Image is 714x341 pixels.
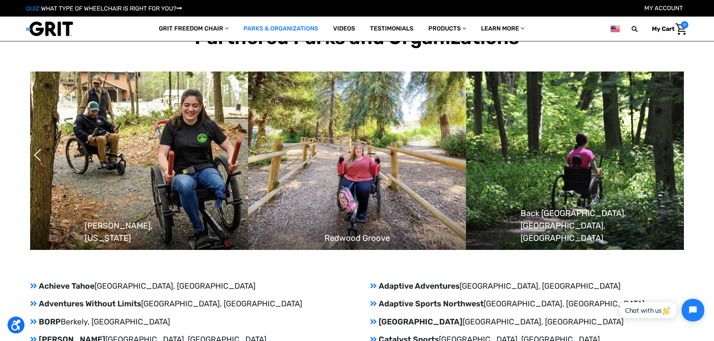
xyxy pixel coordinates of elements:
p: Adaptive Adventures [370,280,684,292]
a: Products [421,17,473,41]
span: 0 [681,21,688,29]
iframe: Tidio Chat [611,292,711,328]
span: [GEOGRAPHIC_DATA], [GEOGRAPHIC_DATA] [141,299,302,308]
a: Testimonials [362,17,421,41]
span: [GEOGRAPHIC_DATA], [GEOGRAPHIC_DATA] [94,281,256,291]
a: Videos [326,17,362,41]
a: QUIZ:WHAT TYPE OF WHEELCHAIR IS RIGHT FOR YOU? [26,5,182,12]
img: img09.png [30,72,248,250]
span: [GEOGRAPHIC_DATA], [GEOGRAPHIC_DATA] [460,281,621,291]
a: GRIT Freedom Chair [151,17,236,41]
p: [GEOGRAPHIC_DATA] [370,316,684,328]
p: Adventures Without Limits [30,298,344,310]
span: [PERSON_NAME], [US_STATE] [85,219,194,244]
span: Back [GEOGRAPHIC_DATA], [GEOGRAPHIC_DATA], [GEOGRAPHIC_DATA] [521,207,630,244]
button: Previous [34,146,41,164]
span: QUIZ: [26,5,41,12]
button: Next [669,146,676,164]
span: My Cart [652,25,674,32]
span: [GEOGRAPHIC_DATA], [GEOGRAPHIC_DATA] [484,299,645,308]
a: Learn More [473,17,532,41]
a: Account [644,5,683,12]
img: img05.png [466,72,684,250]
p: Achieve Tahoe [30,280,344,292]
a: Cart with 0 items [646,21,688,37]
span: Redwood Groove [324,232,390,244]
a: Parks & Organizations [236,17,326,41]
span: [GEOGRAPHIC_DATA], [GEOGRAPHIC_DATA] [463,317,624,326]
img: img04.png [248,72,466,250]
input: Search [635,21,646,37]
img: GRIT All-Terrain Wheelchair and Mobility Equipment [26,21,73,37]
span: Berkely, [GEOGRAPHIC_DATA] [61,317,170,326]
img: us.png [610,24,620,33]
p: BORP [30,316,344,328]
img: Cart [676,23,687,35]
p: Adaptive Sports Northwest [370,298,684,310]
